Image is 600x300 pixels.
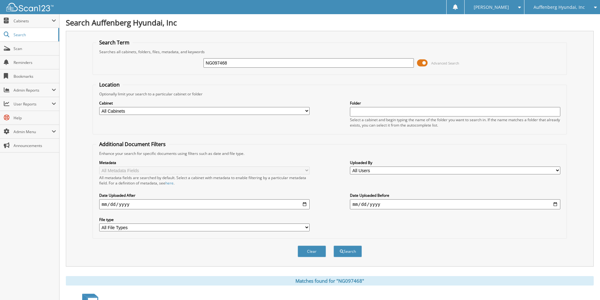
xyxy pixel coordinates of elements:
[14,18,52,24] span: Cabinets
[350,117,560,128] div: Select a cabinet and begin typing the name of the folder you want to search in. If the name match...
[431,61,459,65] span: Advanced Search
[534,5,585,9] span: Auffenberg Hyundai, Inc
[14,60,56,65] span: Reminders
[14,129,52,134] span: Admin Menu
[99,160,310,165] label: Metadata
[96,81,123,88] legend: Location
[6,3,54,11] img: scan123-logo-white.svg
[569,270,600,300] iframe: Chat Widget
[96,39,133,46] legend: Search Term
[14,46,56,51] span: Scan
[14,74,56,79] span: Bookmarks
[14,88,52,93] span: Admin Reports
[350,199,560,209] input: end
[474,5,509,9] span: [PERSON_NAME]
[334,246,362,257] button: Search
[96,91,563,97] div: Optionally limit your search to a particular cabinet or folder
[165,180,174,186] a: here
[350,193,560,198] label: Date Uploaded Before
[14,115,56,121] span: Help
[14,143,56,148] span: Announcements
[99,100,310,106] label: Cabinet
[96,151,563,156] div: Enhance your search for specific documents using filters such as date and file type.
[350,100,560,106] label: Folder
[99,199,310,209] input: start
[99,193,310,198] label: Date Uploaded After
[99,217,310,222] label: File type
[298,246,326,257] button: Clear
[350,160,560,165] label: Uploaded By
[96,49,563,54] div: Searches all cabinets, folders, files, metadata, and keywords
[99,175,310,186] div: All metadata fields are searched by default. Select a cabinet with metadata to enable filtering b...
[66,276,594,286] div: Matches found for "NG097468"
[14,101,52,107] span: User Reports
[66,17,594,28] h1: Search Auffenberg Hyundai, Inc
[14,32,55,37] span: Search
[96,141,169,148] legend: Additional Document Filters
